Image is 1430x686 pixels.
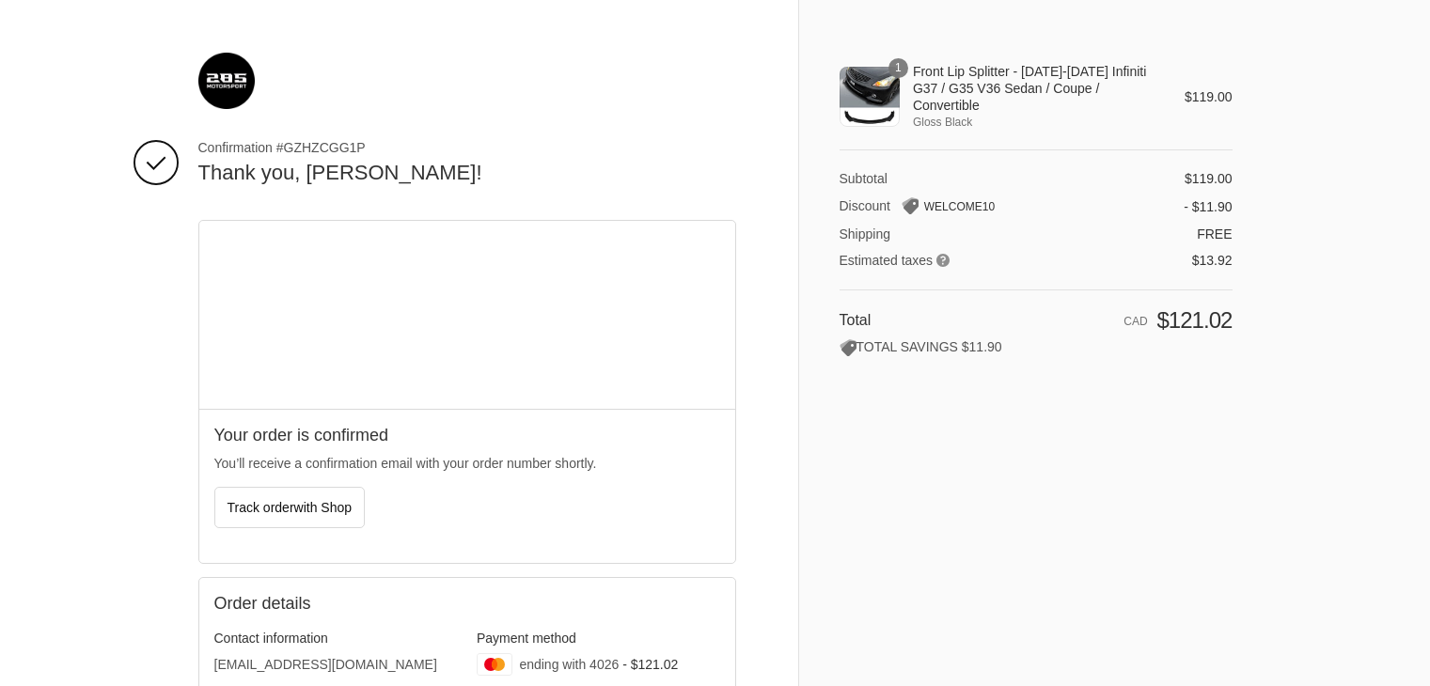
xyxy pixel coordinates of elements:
[199,221,736,409] iframe: Google map displaying pin point of shipping address: Ajax, Ontario
[294,500,352,515] span: with Shop
[214,425,720,446] h2: Your order is confirmed
[840,67,900,127] img: Front Lip Splitter - 2007-2015 Infiniti G37 / G35 V36 Sedan / Coupe / Convertible - Gloss Black
[228,500,353,515] span: Track order
[1124,315,1147,328] span: CAD
[519,657,619,672] span: ending with 4026
[622,657,678,672] span: - $121.02
[1184,199,1232,214] span: - $11.90
[214,487,366,528] button: Track orderwith Shop
[198,160,736,187] h2: Thank you, [PERSON_NAME]!
[1192,253,1233,268] span: $13.92
[840,242,1060,270] th: Estimated taxes
[888,58,908,78] span: 1
[840,312,872,328] span: Total
[1185,89,1233,104] span: $119.00
[840,226,891,242] span: Shipping
[477,630,720,647] h3: Payment method
[840,198,890,213] span: Discount
[1156,307,1232,333] span: $121.02
[214,630,458,647] h3: Contact information
[840,170,1060,187] th: Subtotal
[1197,226,1232,242] span: Free
[199,221,735,409] div: Google map displaying pin point of shipping address: Ajax, Ontario
[924,200,995,213] span: WELCOME10
[1185,171,1233,186] span: $119.00
[962,339,1002,354] span: $11.90
[913,114,1158,131] span: Gloss Black
[214,657,437,672] bdo: [EMAIL_ADDRESS][DOMAIN_NAME]
[840,339,958,354] span: TOTAL SAVINGS
[198,53,255,109] img: 285 Motorsport
[198,139,736,156] span: Confirmation #GZHZCGG1P
[913,63,1158,115] span: Front Lip Splitter - [DATE]-[DATE] Infiniti G37 / G35 V36 Sedan / Coupe / Convertible
[214,454,720,474] p: You’ll receive a confirmation email with your order number shortly.
[214,593,467,615] h2: Order details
